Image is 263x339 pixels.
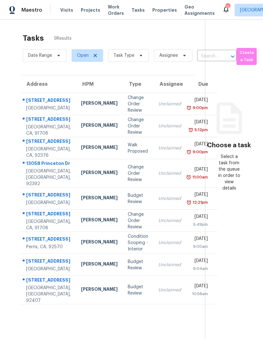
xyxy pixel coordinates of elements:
[128,164,148,183] div: Change Order Review
[28,52,52,59] span: Date Range
[191,166,208,174] div: [DATE]
[186,174,191,180] img: Overdue Alarm Icon
[188,127,193,133] img: Overdue Alarm Icon
[191,119,208,127] div: [DATE]
[23,35,44,41] h2: Tasks
[26,97,71,105] div: [STREET_ADDRESS]
[191,243,208,250] div: 9:00am
[186,75,218,93] th: Due
[26,138,71,146] div: [STREET_ADDRESS]
[81,195,118,202] div: [PERSON_NAME]
[26,285,71,304] div: [GEOGRAPHIC_DATA], [GEOGRAPHIC_DATA], 92407
[207,142,251,149] h3: Choose a task
[197,51,219,61] input: Search by address
[191,213,208,221] div: [DATE]
[184,4,215,16] span: Geo Assignments
[159,52,178,59] span: Assignee
[128,192,148,205] div: Budget Review
[20,75,76,93] th: Address
[81,286,118,294] div: [PERSON_NAME]
[186,149,191,155] img: Overdue Alarm Icon
[237,48,257,65] button: Create a Task
[191,97,208,105] div: [DATE]
[128,284,148,296] div: Budget Review
[77,52,89,59] span: Open
[26,244,71,250] div: Perris, CA, 92570
[76,75,123,93] th: HPM
[81,122,118,130] div: [PERSON_NAME]
[158,101,181,107] div: Unclaimed
[193,127,208,133] div: 5:12pm
[158,287,181,293] div: Unclaimed
[191,191,208,199] div: [DATE]
[158,170,181,177] div: Unclaimed
[81,7,100,13] span: Projects
[26,160,71,168] div: 13058 Princeton Dr
[128,211,148,230] div: Change Order Review
[191,266,208,272] div: 9:04am
[114,52,134,59] span: Task Type
[191,258,208,266] div: [DATE]
[26,168,71,187] div: [GEOGRAPHIC_DATA], [GEOGRAPHIC_DATA], 92392
[158,240,181,246] div: Unclaimed
[54,35,72,42] span: 9 Results
[26,277,71,285] div: [STREET_ADDRESS]
[26,211,71,219] div: [STREET_ADDRESS]
[191,236,208,243] div: [DATE]
[26,124,71,137] div: [GEOGRAPHIC_DATA], CA, 91708
[186,199,191,206] img: Overdue Alarm Icon
[108,4,124,16] span: Work Orders
[152,7,177,13] span: Properties
[81,144,118,152] div: [PERSON_NAME]
[21,7,42,13] span: Maestro
[26,258,71,266] div: [STREET_ADDRESS]
[26,266,71,272] div: [GEOGRAPHIC_DATA]
[191,221,208,228] div: 5:49pm
[26,219,71,231] div: [GEOGRAPHIC_DATA], CA, 91708
[26,236,71,244] div: [STREET_ADDRESS]
[26,116,71,124] div: [STREET_ADDRESS]
[191,283,208,291] div: [DATE]
[26,192,71,200] div: [STREET_ADDRESS]
[81,217,118,225] div: [PERSON_NAME]
[240,49,254,64] span: Create a Task
[217,154,241,191] div: Select a task from the queue in order to view details
[191,105,208,111] div: 9:00pm
[60,7,73,13] span: Visits
[26,146,71,159] div: [GEOGRAPHIC_DATA], CA, 92376
[158,196,181,202] div: Unclaimed
[131,8,145,12] span: Tasks
[153,75,186,93] th: Assignee
[128,117,148,136] div: Change Order Review
[225,4,230,10] div: 11
[81,100,118,108] div: [PERSON_NAME]
[26,105,71,111] div: [GEOGRAPHIC_DATA]
[81,261,118,269] div: [PERSON_NAME]
[81,239,118,247] div: [PERSON_NAME]
[26,200,71,206] div: [GEOGRAPHIC_DATA]
[158,218,181,224] div: Unclaimed
[128,233,148,252] div: Condition Scoping - Interior
[191,141,208,149] div: [DATE]
[186,105,191,111] img: Overdue Alarm Icon
[158,145,181,151] div: Unclaimed
[81,169,118,177] div: [PERSON_NAME]
[191,199,208,206] div: 12:21pm
[128,142,148,155] div: Walk Proposed
[191,149,208,155] div: 9:00pm
[228,52,237,61] button: Open
[128,259,148,271] div: Budget Review
[128,95,148,114] div: Change Order Review
[158,262,181,268] div: Unclaimed
[158,123,181,129] div: Unclaimed
[191,174,208,180] div: 11:00am
[123,75,153,93] th: Type
[191,291,208,297] div: 10:58am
